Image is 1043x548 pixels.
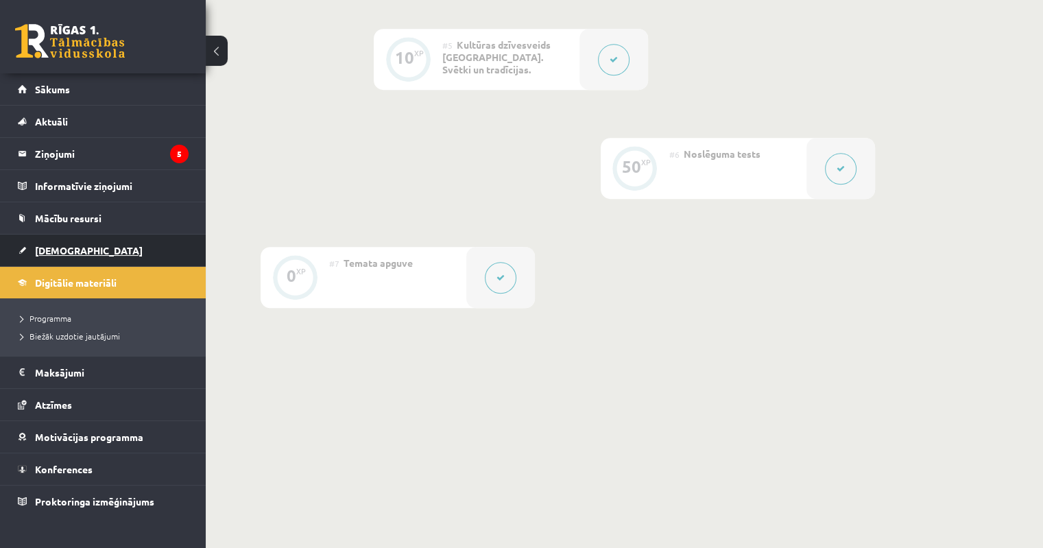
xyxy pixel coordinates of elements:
[18,421,189,453] a: Motivācijas programma
[35,244,143,257] span: [DEMOGRAPHIC_DATA]
[296,267,306,275] div: XP
[442,38,551,75] span: Kultūras dzīvesveids [GEOGRAPHIC_DATA]. Svētki un tradīcijas.
[395,51,414,64] div: 10
[35,463,93,475] span: Konferences
[18,453,189,485] a: Konferences
[35,431,143,443] span: Motivācijas programma
[684,147,760,160] span: Noslēguma tests
[641,158,651,166] div: XP
[21,313,71,324] span: Programma
[35,170,189,202] legend: Informatīvie ziņojumi
[18,73,189,105] a: Sākums
[18,106,189,137] a: Aktuāli
[21,331,120,342] span: Biežāk uzdotie jautājumi
[21,330,192,342] a: Biežāk uzdotie jautājumi
[35,495,154,508] span: Proktoringa izmēģinājums
[18,357,189,388] a: Maksājumi
[669,149,680,160] span: #6
[35,357,189,388] legend: Maksājumi
[35,115,68,128] span: Aktuāli
[18,486,189,517] a: Proktoringa izmēģinājums
[35,212,101,224] span: Mācību resursi
[18,138,189,169] a: Ziņojumi5
[329,258,339,269] span: #7
[18,235,189,266] a: [DEMOGRAPHIC_DATA]
[170,145,189,163] i: 5
[18,202,189,234] a: Mācību resursi
[414,49,424,57] div: XP
[21,312,192,324] a: Programma
[622,160,641,173] div: 50
[35,276,117,289] span: Digitālie materiāli
[344,257,413,269] span: Temata apguve
[287,270,296,282] div: 0
[35,398,72,411] span: Atzīmes
[35,138,189,169] legend: Ziņojumi
[15,24,125,58] a: Rīgas 1. Tālmācības vidusskola
[442,40,453,51] span: #5
[18,389,189,420] a: Atzīmes
[18,170,189,202] a: Informatīvie ziņojumi
[18,267,189,298] a: Digitālie materiāli
[35,83,70,95] span: Sākums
